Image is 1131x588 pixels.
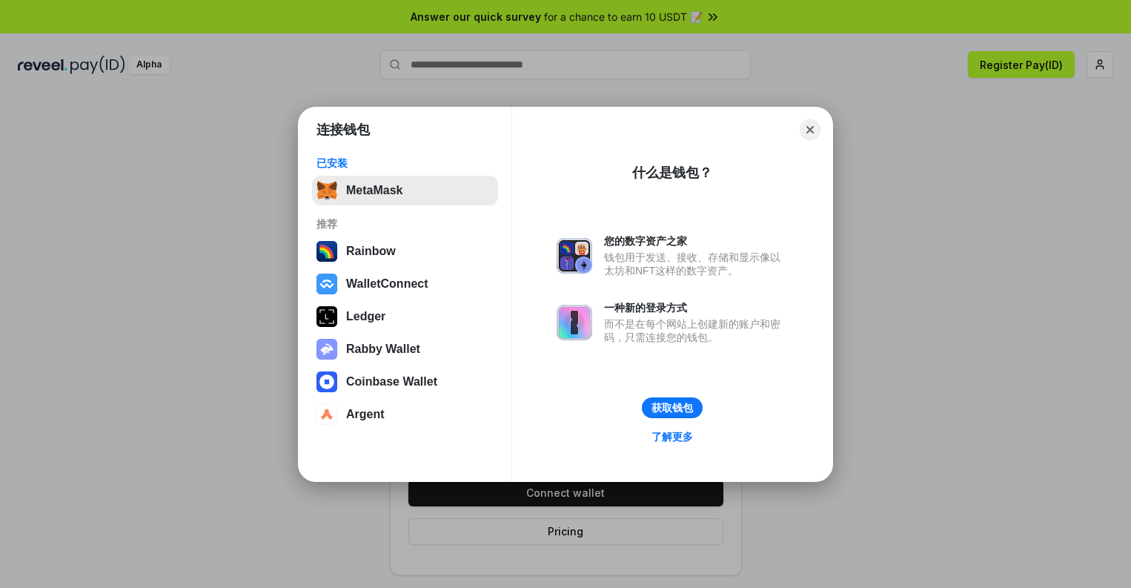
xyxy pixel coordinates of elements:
div: Rabby Wallet [346,343,420,356]
img: svg+xml,%3Csvg%20xmlns%3D%22http%3A%2F%2Fwww.w3.org%2F2000%2Fsvg%22%20fill%3D%22none%22%20viewBox... [557,305,592,340]
button: 获取钱包 [642,397,703,418]
div: 推荐 [316,217,494,231]
div: 了解更多 [651,430,693,443]
button: Argent [312,400,498,429]
button: Coinbase Wallet [312,367,498,397]
div: 什么是钱包？ [632,164,712,182]
div: 获取钱包 [651,401,693,414]
img: svg+xml,%3Csvg%20width%3D%2228%22%20height%3D%2228%22%20viewBox%3D%220%200%2028%2028%22%20fill%3D... [316,274,337,294]
img: svg+xml,%3Csvg%20xmlns%3D%22http%3A%2F%2Fwww.w3.org%2F2000%2Fsvg%22%20width%3D%2228%22%20height%3... [316,306,337,327]
button: WalletConnect [312,269,498,299]
button: Close [800,119,820,140]
div: 一种新的登录方式 [604,301,788,314]
img: svg+xml,%3Csvg%20xmlns%3D%22http%3A%2F%2Fwww.w3.org%2F2000%2Fsvg%22%20fill%3D%22none%22%20viewBox... [316,339,337,360]
div: 已安装 [316,156,494,170]
img: svg+xml,%3Csvg%20width%3D%2228%22%20height%3D%2228%22%20viewBox%3D%220%200%2028%2028%22%20fill%3D... [316,371,337,392]
div: 钱包用于发送、接收、存储和显示像以太坊和NFT这样的数字资产。 [604,251,788,277]
div: MetaMask [346,184,402,197]
img: svg+xml,%3Csvg%20width%3D%2228%22%20height%3D%2228%22%20viewBox%3D%220%200%2028%2028%22%20fill%3D... [316,404,337,425]
div: Rainbow [346,245,396,258]
div: 您的数字资产之家 [604,234,788,248]
div: Argent [346,408,385,421]
button: MetaMask [312,176,498,205]
a: 了解更多 [643,427,702,446]
div: WalletConnect [346,277,428,291]
img: svg+xml,%3Csvg%20xmlns%3D%22http%3A%2F%2Fwww.w3.org%2F2000%2Fsvg%22%20fill%3D%22none%22%20viewBox... [557,238,592,274]
button: Rainbow [312,237,498,266]
div: 而不是在每个网站上创建新的账户和密码，只需连接您的钱包。 [604,317,788,344]
h1: 连接钱包 [316,121,370,139]
div: Coinbase Wallet [346,375,437,389]
img: svg+xml,%3Csvg%20fill%3D%22none%22%20height%3D%2233%22%20viewBox%3D%220%200%2035%2033%22%20width%... [316,180,337,201]
img: svg+xml,%3Csvg%20width%3D%22120%22%20height%3D%22120%22%20viewBox%3D%220%200%20120%20120%22%20fil... [316,241,337,262]
button: Rabby Wallet [312,334,498,364]
div: Ledger [346,310,385,323]
button: Ledger [312,302,498,331]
